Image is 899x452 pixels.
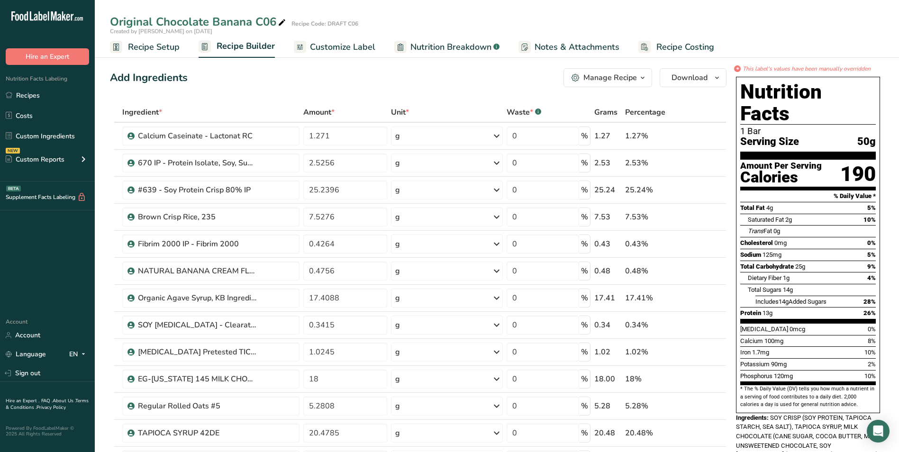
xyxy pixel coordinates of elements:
[6,398,89,411] a: Terms & Conditions .
[310,41,375,54] span: Customize Label
[625,238,681,250] div: 0.43%
[656,41,714,54] span: Recipe Costing
[868,337,876,344] span: 8%
[857,136,876,148] span: 50g
[867,263,876,270] span: 9%
[740,385,876,408] section: * The % Daily Value (DV) tells you how much a nutrient in a serving of food contributes to a dail...
[763,251,781,258] span: 125mg
[748,216,784,223] span: Saturated Fat
[774,239,787,246] span: 0mg
[138,238,256,250] div: Fibrim 2000 IP - Fibrim 2000
[138,319,256,331] div: SOY [MEDICAL_DATA] - Clearate B-60
[138,130,256,142] div: Calcium Caseinate - Lactonat RC
[138,211,256,223] div: Brown Crisp Rice, 235
[410,41,491,54] span: Nutrition Breakdown
[138,292,256,304] div: Organic Agave Syrup, KB Ingredients
[783,286,793,293] span: 14g
[594,157,621,169] div: 2.53
[41,398,53,404] a: FAQ .
[6,48,89,65] button: Hire an Expert
[395,157,400,169] div: g
[740,239,773,246] span: Cholesterol
[785,216,792,223] span: 2g
[740,263,794,270] span: Total Carbohydrate
[740,251,761,258] span: Sodium
[6,346,46,362] a: Language
[583,72,637,83] div: Manage Recipe
[138,346,256,358] div: [MEDICAL_DATA] Pretested TICOrganic Arabic Spray Dry Powder - gum, acacia arabic, spray dried, po...
[863,298,876,305] span: 28%
[110,70,188,86] div: Add Ingredients
[774,372,793,380] span: 120mg
[594,211,621,223] div: 7.53
[740,361,770,368] span: Potassium
[863,216,876,223] span: 10%
[518,36,619,58] a: Notes & Attachments
[748,227,763,235] i: Trans
[395,427,400,439] div: g
[53,398,75,404] a: About Us .
[535,41,619,54] span: Notes & Attachments
[773,227,780,235] span: 0g
[199,36,275,58] a: Recipe Builder
[763,309,772,316] span: 13g
[625,211,681,223] div: 7.53%
[395,373,400,385] div: g
[740,325,788,333] span: [MEDICAL_DATA]
[128,41,180,54] span: Recipe Setup
[217,40,275,53] span: Recipe Builder
[867,274,876,281] span: 4%
[740,162,822,171] div: Amount Per Serving
[395,184,400,196] div: g
[740,337,763,344] span: Calcium
[391,107,409,118] span: Unit
[6,186,21,191] div: BETA
[736,414,769,421] span: Ingredients:
[594,373,621,385] div: 18.00
[291,19,358,28] div: Recipe Code: DRAFT C06
[594,400,621,412] div: 5.28
[740,204,765,211] span: Total Fat
[752,349,769,356] span: 1.7mg
[36,404,66,411] a: Privacy Policy
[594,346,621,358] div: 1.02
[867,204,876,211] span: 5%
[110,27,212,35] span: Created by [PERSON_NAME] on [DATE]
[625,292,681,304] div: 17.41%
[740,81,876,125] h1: Nutrition Facts
[122,107,162,118] span: Ingredient
[740,171,822,184] div: Calories
[594,427,621,439] div: 20.48
[779,298,789,305] span: 14g
[743,64,871,73] i: This label's values have been manually overridden
[6,425,89,437] div: Powered By FoodLabelMaker © 2025 All Rights Reserved
[395,319,400,331] div: g
[748,274,781,281] span: Dietary Fiber
[110,36,180,58] a: Recipe Setup
[395,238,400,250] div: g
[864,349,876,356] span: 10%
[138,373,256,385] div: EG-[US_STATE] 145 MILK CHOCOLATE - MILK CHOCOLATE ([US_STATE] 145)
[6,148,20,154] div: NEW
[395,292,400,304] div: g
[507,107,541,118] div: Waste
[840,162,876,187] div: 190
[795,263,805,270] span: 25g
[594,238,621,250] div: 0.43
[395,400,400,412] div: g
[294,36,375,58] a: Customize Label
[625,184,681,196] div: 25.24%
[625,346,681,358] div: 1.02%
[740,127,876,136] div: 1 Bar
[740,372,772,380] span: Phosphorus
[863,309,876,316] span: 26%
[764,337,783,344] span: 100mg
[748,227,772,235] span: Fat
[867,251,876,258] span: 5%
[6,398,39,404] a: Hire an Expert .
[864,372,876,380] span: 10%
[138,400,256,412] div: Regular Rolled Oats #5
[594,184,621,196] div: 25.24
[625,319,681,331] div: 0.34%
[69,349,89,360] div: EN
